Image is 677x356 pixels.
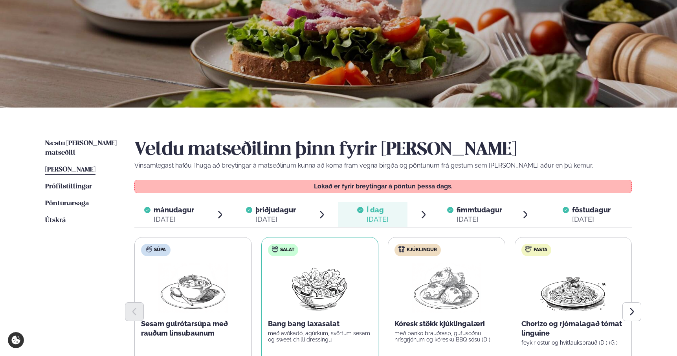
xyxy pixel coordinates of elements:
p: með panko brauðrasp, gufusoðnu hrísgrjónum og kóresku BBQ sósu (D ) [394,330,499,343]
span: mánudagur [154,206,194,214]
button: Previous slide [125,302,144,321]
img: salad.svg [272,246,278,252]
p: Bang bang laxasalat [268,319,372,329]
span: Næstu [PERSON_NAME] matseðill [45,140,117,156]
a: Pöntunarsaga [45,199,89,208]
span: Kjúklingur [407,247,437,253]
span: Pasta [534,247,547,253]
p: með avókadó, agúrkum, svörtum sesam og sweet chilli dressingu [268,330,372,343]
img: Chicken-thighs.png [412,263,481,313]
div: [DATE] [255,215,296,224]
p: Kóresk stökk kjúklingalæri [394,319,499,329]
a: Prófílstillingar [45,182,92,192]
img: Salad.png [285,263,354,313]
a: Næstu [PERSON_NAME] matseðill [45,139,119,158]
span: föstudagur [572,206,611,214]
img: Soup.png [158,263,228,313]
p: Vinsamlegast hafðu í huga að breytingar á matseðlinum kunna að koma fram vegna birgða og pöntunum... [134,161,632,170]
img: pasta.svg [525,246,532,252]
div: [DATE] [572,215,611,224]
p: Sesam gulrótarsúpa með rauðum linsubaunum [141,319,245,338]
span: Súpa [154,247,166,253]
span: Salat [280,247,294,253]
span: Pöntunarsaga [45,200,89,207]
a: [PERSON_NAME] [45,165,95,175]
span: [PERSON_NAME] [45,166,95,173]
a: Cookie settings [8,332,24,348]
img: chicken.svg [398,246,405,252]
span: Prófílstillingar [45,183,92,190]
h2: Veldu matseðilinn þinn fyrir [PERSON_NAME] [134,139,632,161]
div: [DATE] [457,215,502,224]
img: Spagetti.png [539,263,608,313]
p: feykir ostur og hvítlauksbrauð (D ) (G ) [521,340,626,346]
p: Chorizo og rjómalagað tómat linguine [521,319,626,338]
span: Í dag [367,205,389,215]
div: [DATE] [367,215,389,224]
span: þriðjudagur [255,206,296,214]
span: Útskrá [45,217,66,224]
div: [DATE] [154,215,194,224]
img: soup.svg [146,246,152,252]
p: Lokað er fyrir breytingar á pöntun þessa dags. [143,183,624,190]
span: fimmtudagur [457,206,502,214]
a: Útskrá [45,216,66,225]
button: Next slide [622,302,641,321]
